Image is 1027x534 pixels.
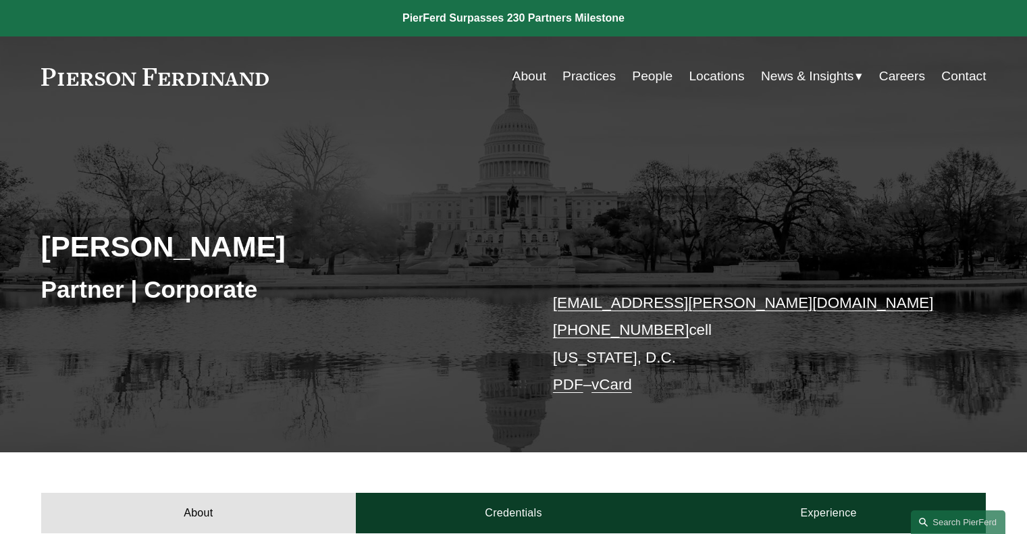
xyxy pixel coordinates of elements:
[553,294,934,311] a: [EMAIL_ADDRESS][PERSON_NAME][DOMAIN_NAME]
[356,493,671,533] a: Credentials
[689,63,744,89] a: Locations
[879,63,925,89] a: Careers
[562,63,616,89] a: Practices
[671,493,986,533] a: Experience
[553,290,947,398] p: cell [US_STATE], D.C. –
[553,376,583,393] a: PDF
[761,63,863,89] a: folder dropdown
[941,63,986,89] a: Contact
[41,493,357,533] a: About
[553,321,689,338] a: [PHONE_NUMBER]
[591,376,632,393] a: vCard
[41,275,514,304] h3: Partner | Corporate
[632,63,673,89] a: People
[41,229,514,264] h2: [PERSON_NAME]
[512,63,546,89] a: About
[761,65,854,88] span: News & Insights
[911,510,1005,534] a: Search this site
